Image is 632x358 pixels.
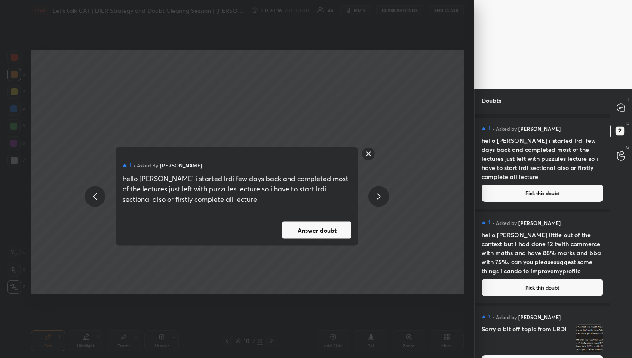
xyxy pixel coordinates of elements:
[129,161,132,168] h5: 1
[518,313,561,321] h5: [PERSON_NAME]
[123,173,351,204] div: hello [PERSON_NAME] i started lrdi few days back and completed most of the lectures just left wit...
[518,219,561,227] h5: [PERSON_NAME]
[133,161,158,170] h5: • Asked by
[492,313,517,321] h5: • Asked by
[626,144,629,151] p: G
[626,120,629,127] p: D
[576,325,603,352] img: 175700387432P0EN.png
[475,112,610,358] div: grid
[282,222,351,239] button: Answer doubt
[492,219,517,227] h5: • Asked by
[482,136,603,181] h4: hello [PERSON_NAME] i started lrdi few days back and completed most of the lectures just left wit...
[492,125,517,133] h5: • Asked by
[627,96,629,102] p: T
[482,324,572,352] h4: Sorry a bit off topic from LRDI
[482,279,603,296] button: Pick this doubt
[482,185,603,202] button: Pick this doubt
[488,125,491,132] h5: 1
[518,125,561,133] h5: [PERSON_NAME]
[160,161,202,170] h5: [PERSON_NAME]
[488,313,491,320] h5: 1
[488,219,491,226] h5: 1
[482,230,603,275] h4: hello [PERSON_NAME] little out of the context but i had done 12 twith commerce with maths and hav...
[475,89,508,112] p: Doubts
